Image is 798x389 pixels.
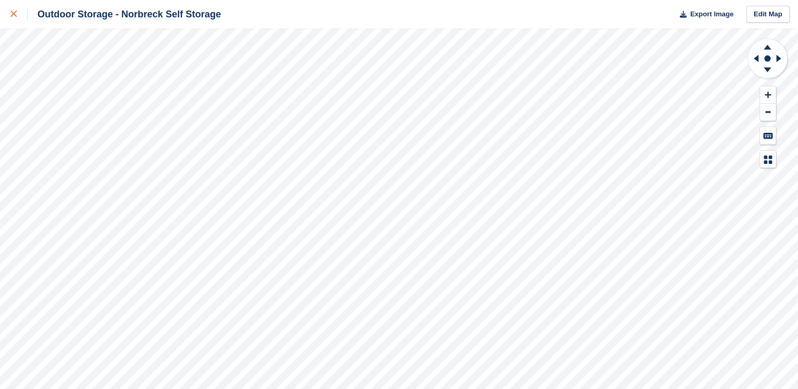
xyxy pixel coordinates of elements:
button: Zoom Out [760,104,776,121]
button: Zoom In [760,86,776,104]
span: Export Image [690,9,733,20]
a: Edit Map [746,6,790,23]
button: Keyboard Shortcuts [760,127,776,144]
div: Outdoor Storage - Norbreck Self Storage [28,8,221,21]
button: Export Image [674,6,734,23]
button: Map Legend [760,151,776,168]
